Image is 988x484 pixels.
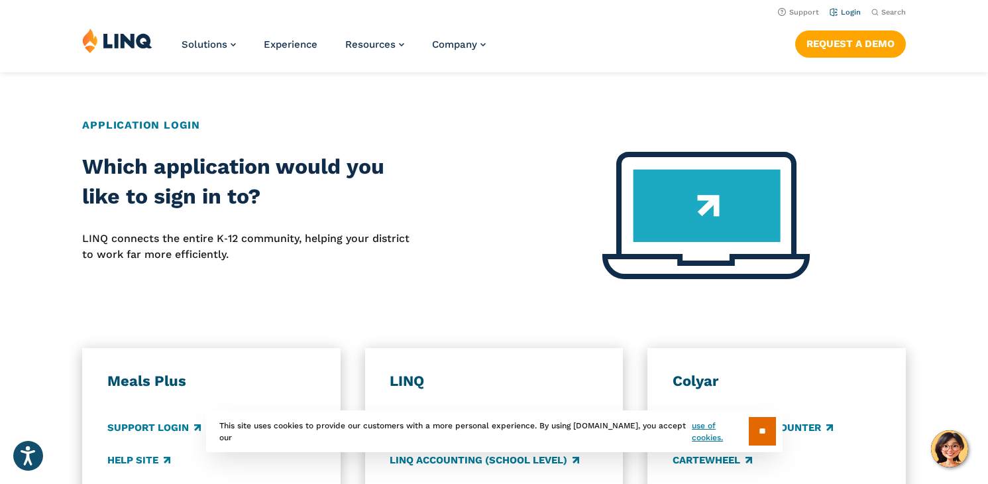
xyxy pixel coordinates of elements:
span: Solutions [182,38,227,50]
nav: Button Navigation [795,28,906,57]
h2: Which application would you like to sign in to? [82,152,411,212]
button: Hello, have a question? Let’s chat. [931,430,968,467]
img: LINQ | K‑12 Software [82,28,152,53]
a: Solutions [182,38,236,50]
span: Resources [345,38,396,50]
h3: Meals Plus [107,372,316,391]
nav: Primary Navigation [182,28,486,72]
a: Resources [345,38,404,50]
h3: LINQ [390,372,598,391]
a: use of cookies. [692,420,748,444]
a: Support [778,8,819,17]
a: Support Login [107,420,201,435]
a: Company [432,38,486,50]
p: LINQ connects the entire K‑12 community, helping your district to work far more efficiently. [82,231,411,263]
h3: Colyar [673,372,881,391]
span: Company [432,38,477,50]
a: Experience [264,38,317,50]
a: Login [830,8,861,17]
span: Search [881,8,906,17]
h2: Application Login [82,117,905,133]
div: This site uses cookies to provide our customers with a more personal experience. By using [DOMAIN... [206,410,783,452]
a: Request a Demo [795,30,906,57]
button: Open Search Bar [871,7,906,17]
